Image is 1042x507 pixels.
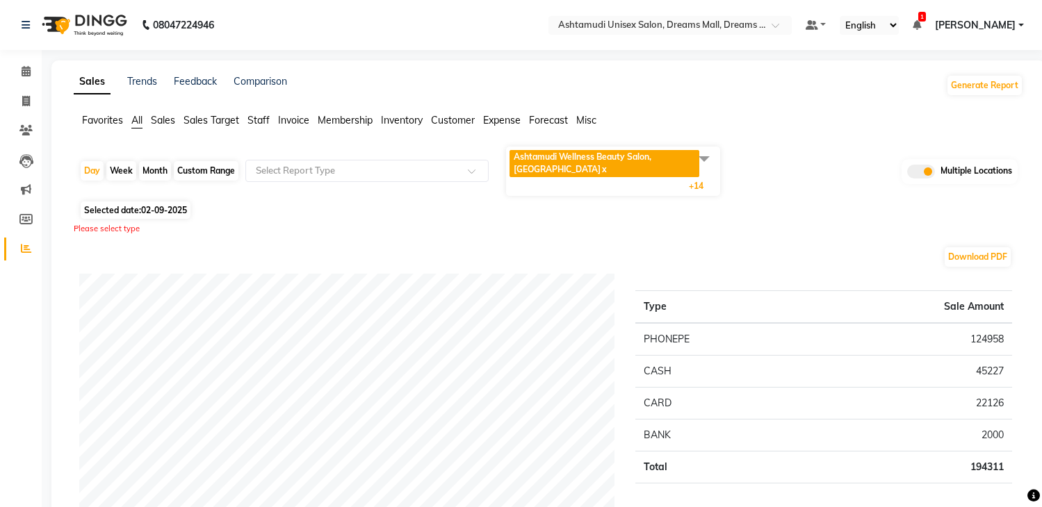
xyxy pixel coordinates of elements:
[174,75,217,88] a: Feedback
[805,387,1012,419] td: 22126
[318,114,373,126] span: Membership
[635,355,805,387] td: CASH
[247,114,270,126] span: Staff
[131,114,143,126] span: All
[945,247,1011,267] button: Download PDF
[635,451,805,483] td: Total
[81,201,190,219] span: Selected date:
[635,323,805,356] td: PHONEPE
[184,114,239,126] span: Sales Target
[805,290,1012,323] th: Sale Amount
[689,181,714,191] span: +14
[635,419,805,451] td: BANK
[278,114,309,126] span: Invoice
[941,165,1012,178] span: Multiple Locations
[514,151,651,174] span: Ashtamudi Wellness Beauty Salon, [GEOGRAPHIC_DATA]
[151,114,175,126] span: Sales
[153,6,214,44] b: 08047224946
[106,161,136,181] div: Week
[35,6,131,44] img: logo
[947,76,1022,95] button: Generate Report
[913,19,921,31] a: 1
[483,114,521,126] span: Expense
[935,18,1016,33] span: [PERSON_NAME]
[127,75,157,88] a: Trends
[805,323,1012,356] td: 124958
[141,205,187,215] span: 02-09-2025
[82,114,123,126] span: Favorites
[174,161,238,181] div: Custom Range
[805,451,1012,483] td: 194311
[139,161,171,181] div: Month
[74,223,1023,235] div: Please select type
[805,419,1012,451] td: 2000
[576,114,596,126] span: Misc
[381,114,423,126] span: Inventory
[81,161,104,181] div: Day
[234,75,287,88] a: Comparison
[601,164,607,174] a: x
[431,114,475,126] span: Customer
[74,69,111,94] a: Sales
[635,290,805,323] th: Type
[529,114,568,126] span: Forecast
[918,12,926,22] span: 1
[635,387,805,419] td: CARD
[805,355,1012,387] td: 45227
